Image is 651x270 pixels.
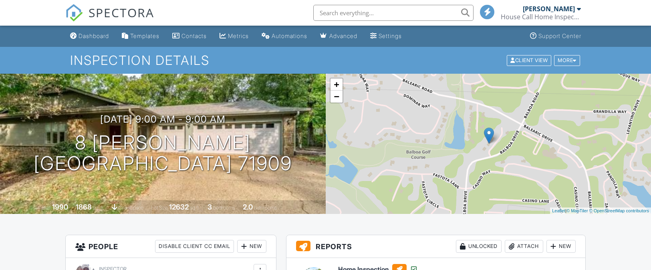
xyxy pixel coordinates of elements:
[456,240,502,253] div: Unlocked
[258,29,310,44] a: Automations (Basic)
[505,240,543,253] div: Attach
[554,55,580,66] div: More
[66,235,276,258] h3: People
[379,32,402,39] div: Settings
[507,55,551,66] div: Client View
[119,29,163,44] a: Templates
[317,29,361,44] a: Advanced
[552,208,565,213] a: Leaflet
[331,79,343,91] a: Zoom in
[70,53,580,67] h1: Inspection Details
[329,32,357,39] div: Advanced
[208,203,212,211] div: 3
[151,205,168,211] span: Lot Size
[42,205,51,211] span: Built
[367,29,405,44] a: Settings
[79,32,109,39] div: Dashboard
[286,235,585,258] h3: Reports
[130,32,159,39] div: Templates
[65,4,83,22] img: The Best Home Inspection Software - Spectora
[65,11,154,28] a: SPECTORA
[527,29,584,44] a: Support Center
[506,57,553,63] a: Client View
[169,203,189,211] div: 12632
[523,5,575,13] div: [PERSON_NAME]
[331,91,343,103] a: Zoom out
[566,208,588,213] a: © MapTiler
[501,13,581,21] div: House Call Home Inspection
[93,205,104,211] span: sq. ft.
[34,132,292,175] h1: 8 [PERSON_NAME] [GEOGRAPHIC_DATA] 71909
[76,203,92,211] div: 1868
[100,114,226,125] h3: [DATE] 9:00 am - 9:00 am
[155,240,234,253] div: Disable Client CC Email
[589,208,649,213] a: © OpenStreetMap contributors
[216,29,252,44] a: Metrics
[237,240,266,253] div: New
[67,29,112,44] a: Dashboard
[243,203,253,211] div: 2.0
[272,32,307,39] div: Automations
[181,32,207,39] div: Contacts
[169,29,210,44] a: Contacts
[546,240,576,253] div: New
[52,203,68,211] div: 1990
[119,205,143,211] span: crawlspace
[313,5,474,21] input: Search everything...
[254,205,277,211] span: bathrooms
[190,205,200,211] span: sq.ft.
[213,205,235,211] span: bedrooms
[89,4,154,21] span: SPECTORA
[538,32,581,39] div: Support Center
[228,32,249,39] div: Metrics
[550,208,651,214] div: |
